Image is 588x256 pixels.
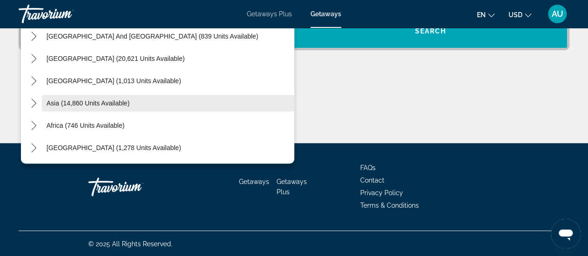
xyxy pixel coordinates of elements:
button: User Menu [545,4,569,24]
span: Asia (14,860 units available) [46,99,130,107]
button: Select destination: Middle East (1,278 units available) [42,139,294,156]
button: Toggle Asia (14,860 units available) submenu [26,95,42,112]
button: Change currency [509,8,531,21]
a: Getaways [311,10,341,18]
span: [GEOGRAPHIC_DATA] and [GEOGRAPHIC_DATA] (839 units available) [46,33,258,40]
a: Travorium [19,2,112,26]
button: Select destination: South Pacific and Oceania (839 units available) [42,28,294,45]
span: © 2025 All Rights Reserved. [88,240,172,248]
button: Select destination: Asia (14,860 units available) [42,95,294,112]
span: AU [552,9,563,19]
button: Toggle South America (20,621 units available) submenu [26,51,42,67]
button: Change language [477,8,495,21]
span: Search [415,27,446,35]
a: Contact [360,177,384,184]
iframe: Кнопка запуска окна обмена сообщениями [551,219,581,249]
button: Toggle Africa (746 units available) submenu [26,118,42,134]
a: Privacy Policy [360,189,403,197]
span: en [477,11,486,19]
span: USD [509,11,522,19]
span: [GEOGRAPHIC_DATA] (20,621 units available) [46,55,185,62]
button: Select destination: South America (20,621 units available) [42,50,294,67]
button: Toggle South Pacific and Oceania (839 units available) submenu [26,28,42,45]
a: Getaways [239,178,269,185]
button: Toggle Middle East (1,278 units available) submenu [26,140,42,156]
span: [GEOGRAPHIC_DATA] (1,278 units available) [46,144,181,151]
button: Select destination: Central America (1,013 units available) [42,72,294,89]
a: FAQs [360,164,376,171]
a: Getaways Plus [247,10,292,18]
a: Getaways Plus [277,178,307,196]
a: Go Home [88,173,181,201]
button: Toggle Central America (1,013 units available) submenu [26,73,42,89]
span: [GEOGRAPHIC_DATA] (1,013 units available) [46,77,181,85]
a: Terms & Conditions [360,202,419,209]
div: Destination options [21,10,294,164]
button: Search [294,14,568,48]
button: Select destination: Africa (746 units available) [42,117,294,134]
span: Africa (746 units available) [46,122,125,129]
